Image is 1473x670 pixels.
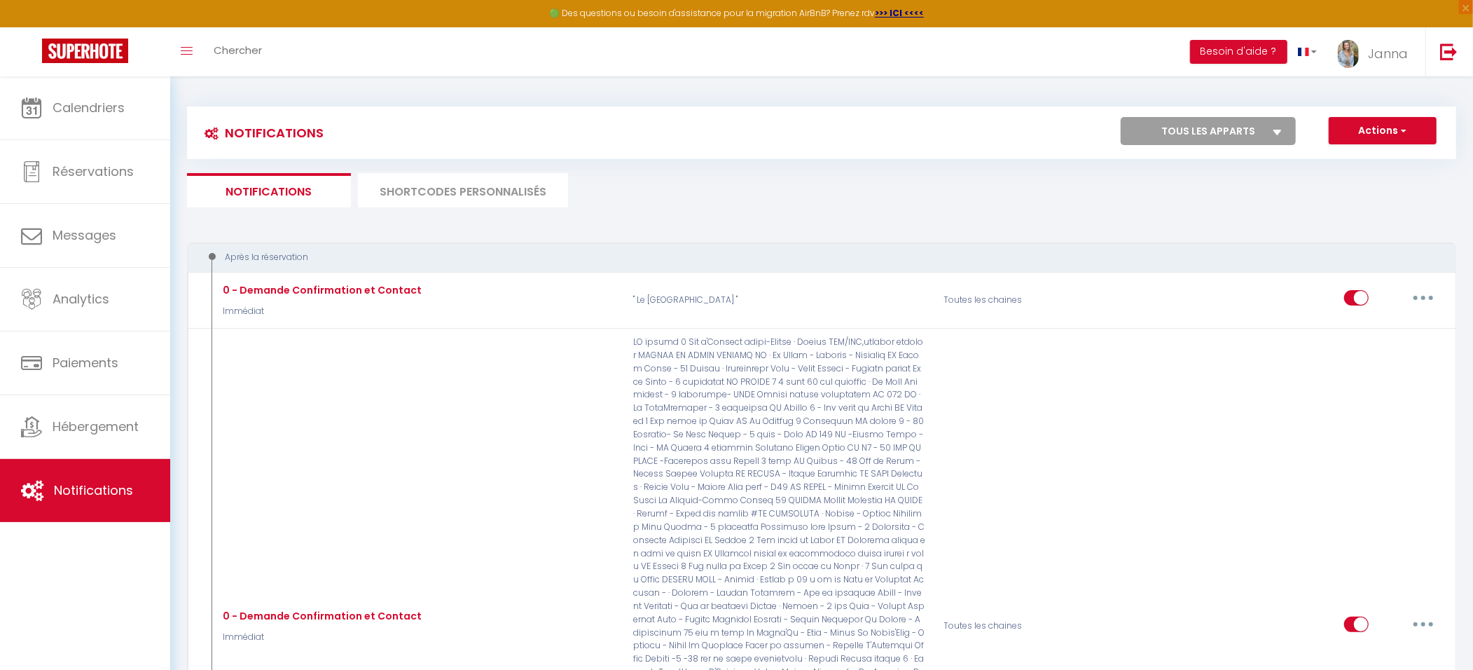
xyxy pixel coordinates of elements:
[53,354,118,371] span: Paiements
[198,117,324,149] h3: Notifications
[203,27,272,76] a: Chercher
[54,481,133,499] span: Notifications
[219,631,422,644] p: Immédiat
[214,43,262,57] span: Chercher
[1338,40,1359,68] img: ...
[53,226,116,244] span: Messages
[1327,27,1425,76] a: ... Janna
[1368,45,1408,62] span: Janna
[53,163,134,180] span: Réservations
[1329,117,1437,145] button: Actions
[53,290,109,308] span: Analytics
[53,418,139,435] span: Hébergement
[219,282,422,298] div: 0 - Demande Confirmation et Contact
[219,608,422,624] div: 0 - Demande Confirmation et Contact
[1440,43,1458,60] img: logout
[875,7,924,19] a: >>> ICI <<<<
[1190,40,1287,64] button: Besoin d'aide ?
[187,173,351,207] li: Notifications
[53,99,125,116] span: Calendriers
[200,251,1419,264] div: Après la réservation
[934,280,1142,320] div: Toutes les chaines
[624,280,935,320] p: " Le [GEOGRAPHIC_DATA] "
[42,39,128,63] img: Super Booking
[219,305,422,318] p: Immédiat
[358,173,568,207] li: SHORTCODES PERSONNALISÉS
